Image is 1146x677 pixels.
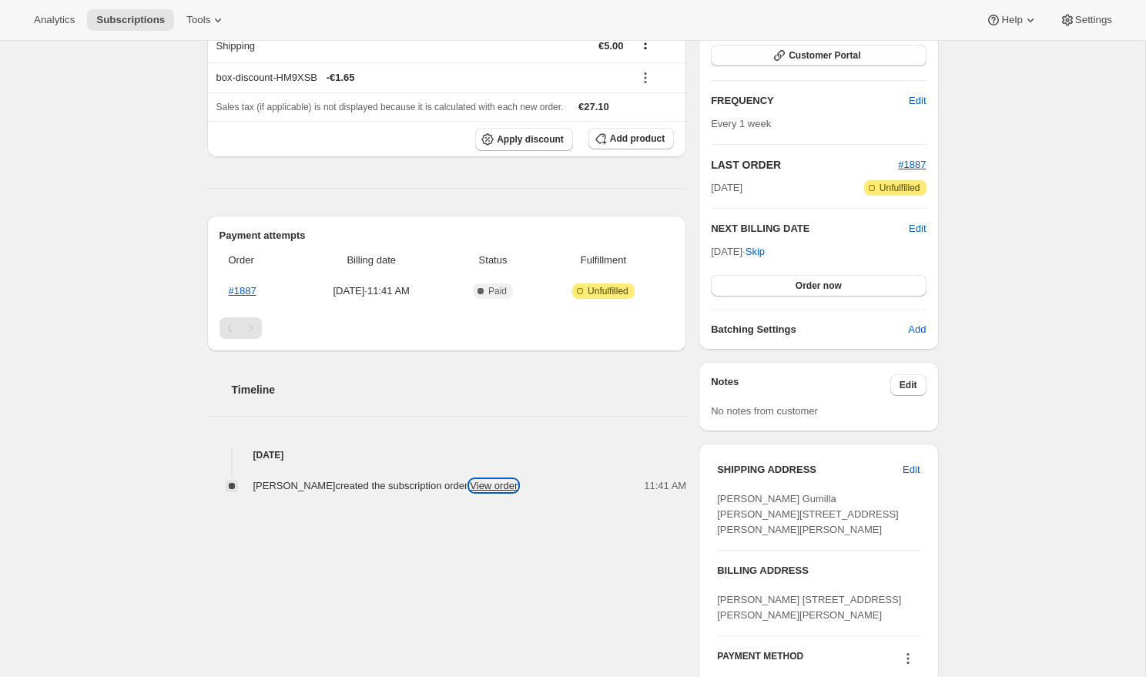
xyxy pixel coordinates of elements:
h3: PAYMENT METHOD [717,650,803,671]
span: Help [1001,14,1022,26]
span: Analytics [34,14,75,26]
a: #1887 [229,285,256,297]
button: Skip [736,240,774,264]
span: Subscriptions [96,14,165,26]
button: #1887 [898,157,926,173]
h3: SHIPPING ADDRESS [717,462,903,478]
span: €5.00 [598,40,624,52]
span: Sales tax (if applicable) is not displayed because it is calculated with each new order. [216,102,564,112]
button: Order now [711,275,926,297]
span: [DATE] [711,180,742,196]
span: Edit [909,93,926,109]
h2: NEXT BILLING DATE [711,221,909,236]
h4: [DATE] [207,447,687,463]
div: box-discount-HM9XSB [216,70,624,85]
h6: Batching Settings [711,322,908,337]
button: Edit [890,374,927,396]
span: Every 1 week [711,118,771,129]
h2: Timeline [232,382,687,397]
button: Help [977,9,1047,31]
span: Add [908,322,926,337]
button: Shipping actions [633,35,658,52]
span: Apply discount [497,133,564,146]
span: Add product [610,132,665,145]
span: [PERSON_NAME] Gumilla [PERSON_NAME][STREET_ADDRESS][PERSON_NAME][PERSON_NAME] [717,493,899,535]
button: Settings [1050,9,1121,31]
span: Billing date [299,253,444,268]
button: Add [899,317,935,342]
button: Edit [900,89,935,113]
th: Order [219,243,294,277]
button: Add product [588,128,674,149]
span: Tools [186,14,210,26]
button: Customer Portal [711,45,926,66]
button: Subscriptions [87,9,174,31]
span: Unfulfilled [880,182,920,194]
button: Apply discount [475,128,573,151]
a: View order [470,480,518,491]
span: Edit [900,379,917,391]
h3: BILLING ADDRESS [717,563,920,578]
span: [PERSON_NAME] created the subscription order. [253,480,518,491]
button: Analytics [25,9,84,31]
span: Fulfillment [542,253,665,268]
button: Tools [177,9,235,31]
h2: Payment attempts [219,228,675,243]
span: No notes from customer [711,405,818,417]
span: Edit [903,462,920,478]
a: #1887 [898,159,926,170]
nav: Pagination [219,317,675,339]
h3: Notes [711,374,890,396]
span: €27.10 [578,101,609,112]
span: Unfulfilled [588,285,628,297]
th: Shipping [207,28,390,62]
span: [DATE] · 11:41 AM [299,283,444,299]
h2: FREQUENCY [711,93,909,109]
span: Paid [488,285,507,297]
span: Order now [796,280,842,292]
span: Status [453,253,532,268]
span: - €1.65 [327,70,355,85]
span: 11:41 AM [644,478,686,494]
span: [DATE] · [711,246,765,257]
button: Edit [893,457,929,482]
span: Settings [1075,14,1112,26]
span: Customer Portal [789,49,860,62]
h2: LAST ORDER [711,157,898,173]
span: Skip [746,244,765,260]
span: [PERSON_NAME] [STREET_ADDRESS][PERSON_NAME][PERSON_NAME] [717,594,901,621]
button: Edit [909,221,926,236]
